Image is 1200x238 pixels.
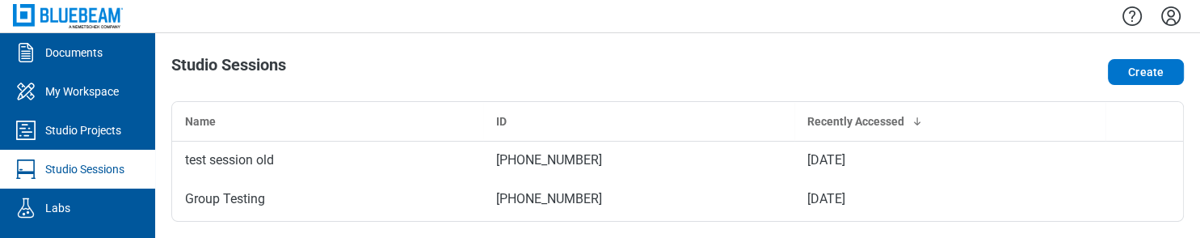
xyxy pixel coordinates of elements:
div: Name [185,113,470,130]
svg: Studio Projects [13,117,39,143]
button: Settings [1158,2,1184,30]
div: Studio Sessions [45,161,124,177]
td: [PHONE_NUMBER] [483,141,794,180]
svg: My Workspace [13,79,39,104]
td: [DATE] [794,180,1105,219]
svg: Documents [13,40,39,66]
div: Studio Projects [45,122,121,138]
svg: Labs [13,195,39,221]
div: Documents [45,45,103,61]
img: Bluebeam, Inc. [13,4,123,28]
div: My Workspace [45,83,119,100]
td: [PHONE_NUMBER] [483,180,794,219]
h1: Studio Sessions [171,56,286,82]
svg: Studio Sessions [13,156,39,182]
div: Recently Accessed [807,113,1093,130]
div: Labs [45,200,70,216]
div: ID [496,113,781,130]
button: Create [1108,59,1184,85]
div: test session old [185,151,470,170]
div: Group Testing [185,189,470,209]
td: [DATE] [794,141,1105,180]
